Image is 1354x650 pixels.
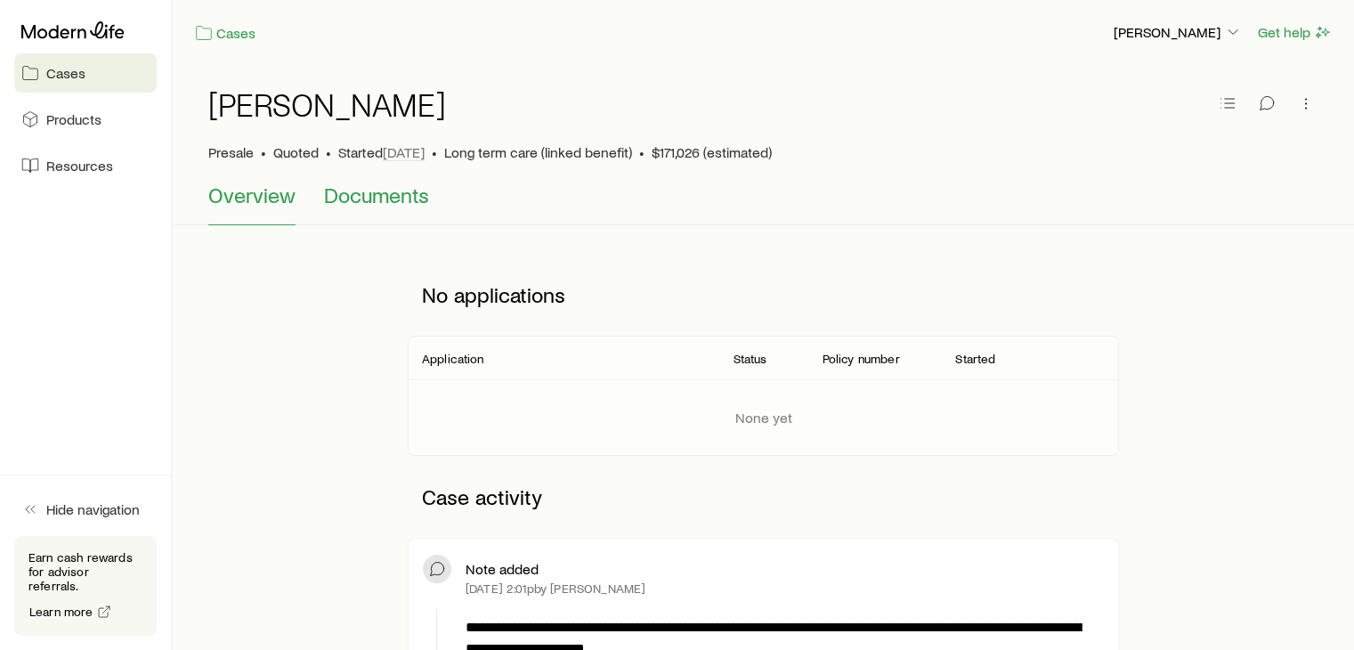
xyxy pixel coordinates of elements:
span: Long term care (linked benefit) [444,143,632,161]
p: Case activity [408,470,1119,524]
span: [DATE] [383,143,425,161]
span: $171,026 (estimated) [652,143,772,161]
span: • [326,143,331,161]
p: Application [422,352,484,366]
p: Started [338,143,425,161]
span: Quoted [273,143,319,161]
p: [DATE] 2:01p by [PERSON_NAME] [466,581,645,596]
div: Case details tabs [208,183,1318,225]
span: Products [46,110,101,128]
a: Cases [14,53,157,93]
button: Hide navigation [14,490,157,529]
button: Get help [1257,22,1333,43]
span: • [432,143,437,161]
span: Hide navigation [46,500,140,518]
span: • [639,143,645,161]
div: Earn cash rewards for advisor referrals.Learn more [14,536,157,636]
button: [PERSON_NAME] [1113,22,1243,44]
p: No applications [408,268,1119,321]
p: Status [734,352,767,366]
p: [PERSON_NAME] [1114,23,1242,41]
p: Started [955,352,995,366]
p: Note added [466,560,539,578]
p: Presale [208,143,254,161]
a: Resources [14,146,157,185]
h1: [PERSON_NAME] [208,86,446,122]
span: Overview [208,183,296,207]
a: Products [14,100,157,139]
p: Earn cash rewards for advisor referrals. [28,550,142,593]
span: • [261,143,266,161]
a: Cases [194,23,256,44]
span: Resources [46,157,113,175]
span: Learn more [29,605,93,618]
span: Documents [324,183,429,207]
p: Policy number [822,352,899,366]
p: None yet [735,409,792,427]
span: Cases [46,64,85,82]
